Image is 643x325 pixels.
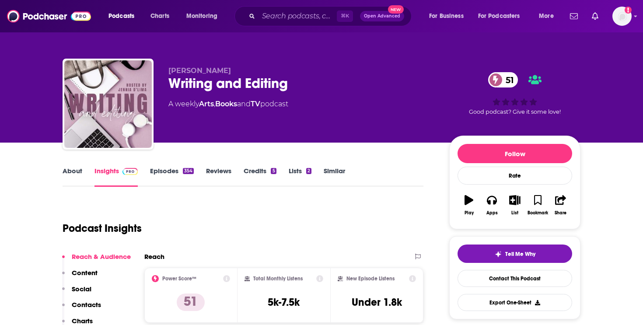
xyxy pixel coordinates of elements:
[469,108,561,115] span: Good podcast? Give it some love!
[268,296,300,309] h3: 5k-7.5k
[497,72,518,87] span: 51
[271,168,276,174] div: 5
[64,60,152,148] img: Writing and Editing
[486,210,498,216] div: Apps
[62,301,101,317] button: Contacts
[62,285,91,301] button: Social
[458,144,572,163] button: Follow
[243,6,420,26] div: Search podcasts, credits, & more...
[511,210,518,216] div: List
[458,167,572,185] div: Rate
[7,8,91,24] img: Podchaser - Follow, Share and Rate Podcasts
[168,99,288,109] div: A weekly podcast
[289,167,311,187] a: Lists2
[612,7,632,26] span: Logged in as ldigiovine
[63,222,142,235] h1: Podcast Insights
[72,252,131,261] p: Reach & Audience
[94,167,138,187] a: InsightsPodchaser Pro
[215,100,237,108] a: Books
[244,167,276,187] a: Credits5
[108,10,134,22] span: Podcasts
[495,251,502,258] img: tell me why sparkle
[122,168,138,175] img: Podchaser Pro
[144,252,164,261] h2: Reach
[177,294,205,311] p: 51
[352,296,402,309] h3: Under 1.8k
[237,100,251,108] span: and
[102,9,146,23] button: open menu
[449,66,580,121] div: 51Good podcast? Give it some love!
[168,66,231,75] span: [PERSON_NAME]
[478,10,520,22] span: For Podcasters
[503,189,526,221] button: List
[306,168,311,174] div: 2
[625,7,632,14] svg: Add a profile image
[533,9,565,23] button: open menu
[206,167,231,187] a: Reviews
[423,9,475,23] button: open menu
[150,10,169,22] span: Charts
[488,72,518,87] a: 51
[458,294,572,311] button: Export One-Sheet
[472,9,533,23] button: open menu
[72,285,91,293] p: Social
[539,10,554,22] span: More
[465,210,474,216] div: Play
[555,210,566,216] div: Share
[528,210,548,216] div: Bookmark
[588,9,602,24] a: Show notifications dropdown
[526,189,549,221] button: Bookmark
[162,276,196,282] h2: Power Score™
[145,9,175,23] a: Charts
[458,270,572,287] a: Contact This Podcast
[150,167,194,187] a: Episodes354
[337,10,353,22] span: ⌘ K
[214,100,215,108] span: ,
[346,276,395,282] h2: New Episode Listens
[549,189,572,221] button: Share
[458,245,572,263] button: tell me why sparkleTell Me Why
[199,100,214,108] a: Arts
[566,9,581,24] a: Show notifications dropdown
[259,9,337,23] input: Search podcasts, credits, & more...
[324,167,345,187] a: Similar
[183,168,194,174] div: 354
[505,251,535,258] span: Tell Me Why
[72,269,98,277] p: Content
[458,189,480,221] button: Play
[251,100,260,108] a: TV
[612,7,632,26] button: Show profile menu
[72,301,101,309] p: Contacts
[62,252,131,269] button: Reach & Audience
[364,14,400,18] span: Open Advanced
[388,5,404,14] span: New
[72,317,93,325] p: Charts
[253,276,303,282] h2: Total Monthly Listens
[180,9,229,23] button: open menu
[480,189,503,221] button: Apps
[186,10,217,22] span: Monitoring
[612,7,632,26] img: User Profile
[63,167,82,187] a: About
[62,269,98,285] button: Content
[429,10,464,22] span: For Business
[360,11,404,21] button: Open AdvancedNew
